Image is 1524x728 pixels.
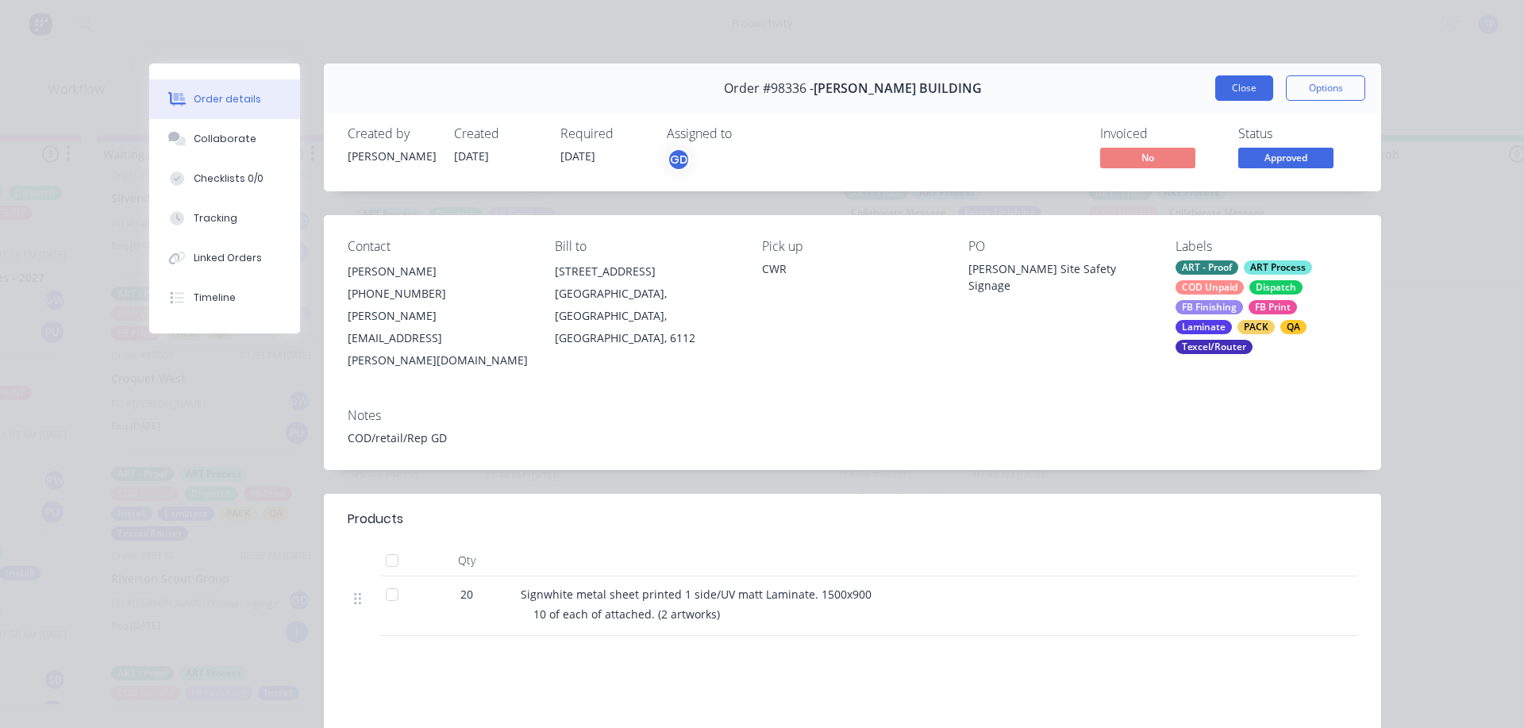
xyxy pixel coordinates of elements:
div: Dispatch [1249,280,1303,295]
div: Tracking [194,211,237,225]
div: [PERSON_NAME] Site Safety Signage [968,260,1150,294]
button: Close [1215,75,1273,101]
div: Qty [419,545,514,576]
button: Checklists 0/0 [149,159,300,198]
button: Options [1286,75,1365,101]
div: Contact [348,239,529,254]
div: Bill to [555,239,737,254]
span: [DATE] [560,148,595,164]
div: [PHONE_NUMBER] [348,283,529,305]
span: Order #98336 - [724,81,814,96]
div: PO [968,239,1150,254]
div: Required [560,126,648,141]
div: Created by [348,126,435,141]
div: Assigned to [667,126,825,141]
div: Products [348,510,403,529]
div: Invoiced [1100,126,1219,141]
div: Created [454,126,541,141]
div: Timeline [194,291,236,305]
button: GD [667,148,691,171]
div: Status [1238,126,1357,141]
div: FB Print [1249,300,1297,314]
button: Timeline [149,278,300,318]
span: Signwhite metal sheet printed 1 side/UV matt Laminate. 1500x900 [521,587,872,602]
div: Order details [194,92,261,106]
span: No [1100,148,1195,168]
button: Tracking [149,198,300,238]
div: FB Finishing [1176,300,1243,314]
span: 10 of each of attached. (2 artworks) [533,607,720,622]
div: Laminate [1176,320,1232,334]
div: ART - Proof [1176,260,1238,275]
div: COD/retail/Rep GD [348,429,1357,446]
span: Approved [1238,148,1333,168]
div: [STREET_ADDRESS] [555,260,737,283]
div: Collaborate [194,132,256,146]
div: Linked Orders [194,251,262,265]
button: Order details [149,79,300,119]
div: [PERSON_NAME] [348,260,529,283]
div: ART Process [1244,260,1312,275]
div: CWR [762,260,944,277]
div: COD Unpaid [1176,280,1244,295]
div: [STREET_ADDRESS][GEOGRAPHIC_DATA], [GEOGRAPHIC_DATA], [GEOGRAPHIC_DATA], 6112 [555,260,737,349]
span: 20 [460,586,473,603]
div: [PERSON_NAME][EMAIL_ADDRESS][PERSON_NAME][DOMAIN_NAME] [348,305,529,372]
div: QA [1280,320,1307,334]
div: [GEOGRAPHIC_DATA], [GEOGRAPHIC_DATA], [GEOGRAPHIC_DATA], 6112 [555,283,737,349]
div: Labels [1176,239,1357,254]
div: Checklists 0/0 [194,171,264,186]
div: PACK [1237,320,1275,334]
button: Approved [1238,148,1333,171]
div: [PERSON_NAME] [348,148,435,164]
div: [PERSON_NAME][PHONE_NUMBER][PERSON_NAME][EMAIL_ADDRESS][PERSON_NAME][DOMAIN_NAME] [348,260,529,372]
span: [PERSON_NAME] BUILDING [814,81,982,96]
span: [DATE] [454,148,489,164]
div: Notes [348,408,1357,423]
div: Texcel/Router [1176,340,1253,354]
div: Pick up [762,239,944,254]
button: Linked Orders [149,238,300,278]
button: Collaborate [149,119,300,159]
